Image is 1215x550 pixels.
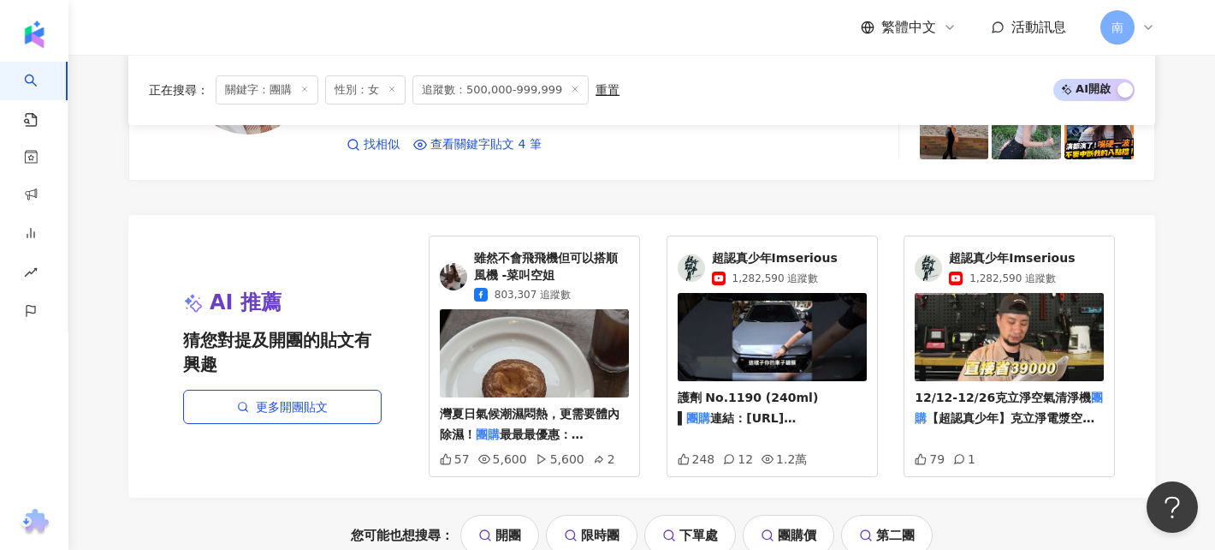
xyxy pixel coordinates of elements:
div: 5,600 [478,452,527,466]
mark: 團購 [915,391,1103,425]
mark: 團購 [476,427,500,441]
span: 【超認真少年】克立淨電漿空氣清淨機 市場最低價 [915,411,1094,445]
span: 灣夏日氣候潮濕悶熱，更需要體內除濕！ [440,407,619,441]
span: 繁體中文 [881,18,936,37]
a: KOL Avatar超認真少年Imserious1,282,590 追蹤數 [678,250,867,286]
div: 重置 [596,83,619,97]
span: 1,282,590 追蹤數 [732,271,819,286]
img: logo icon [21,21,48,48]
div: 57 [440,452,470,466]
div: 248 [678,452,715,466]
a: 找相似 [347,136,400,153]
img: KOL Avatar [440,263,467,290]
span: 超認真少年Imserious [949,250,1075,267]
div: 79 [915,452,945,466]
span: 12/12-12/26克立淨空氣清淨機 [915,391,1091,404]
span: 護劑 No.1190 (240ml) ▌ [678,391,819,425]
span: 關鍵字：團購 [216,75,318,105]
span: rise [24,255,38,294]
span: 雖然不會飛飛機但可以搭順風機 -菜叫空姐 [474,250,629,284]
a: 更多開團貼文 [183,390,382,424]
img: KOL Avatar [915,254,942,282]
div: 1 [953,452,975,466]
span: 連結：[URL][DOMAIN_NAME] [678,411,797,445]
span: 803,307 追蹤數 [495,287,571,302]
span: 超認真少年Imserious [712,250,838,267]
img: 12/12-12/26克立淨空氣清淨機團購【超認真少年】 [915,293,1104,381]
span: AI 推薦 [210,289,282,318]
a: KOL Avatar雖然不會飛飛機但可以搭順風機 -菜叫空姐803,307 追蹤數 [440,250,629,302]
span: 南 [1111,18,1123,37]
div: 12 [723,452,753,466]
div: 2 [593,452,615,466]
mark: 團購 [686,411,710,425]
div: 5,600 [536,452,584,466]
img: chrome extension [18,509,51,536]
span: 最最最優惠： 🫘珍珠薏仁紅豆錠 [440,427,584,462]
img: KOL Avatar [678,254,705,282]
span: 活動訊息 [1011,19,1066,35]
a: 查看關鍵字貼文 4 筆 [413,136,542,153]
span: 猜您對提及開團的貼文有興趣 [183,328,382,376]
img: 颱風天實測鍍膜有沒有效【超認真少年】KURE LOOX RAIN COAT [678,293,867,381]
span: 1,282,590 追蹤數 [969,271,1056,286]
a: KOL Avatar超認真少年Imserious1,282,590 追蹤數 [915,250,1104,286]
a: search [24,62,58,129]
span: 找相似 [364,136,400,153]
div: 1.2萬 [762,452,807,466]
span: 性別：女 [325,75,406,105]
span: 追蹤數：500,000-999,999 [412,75,589,105]
iframe: Help Scout Beacon - Open [1147,481,1198,533]
span: 查看關鍵字貼文 4 筆 [430,136,542,153]
span: 正在搜尋 ： [149,83,209,97]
